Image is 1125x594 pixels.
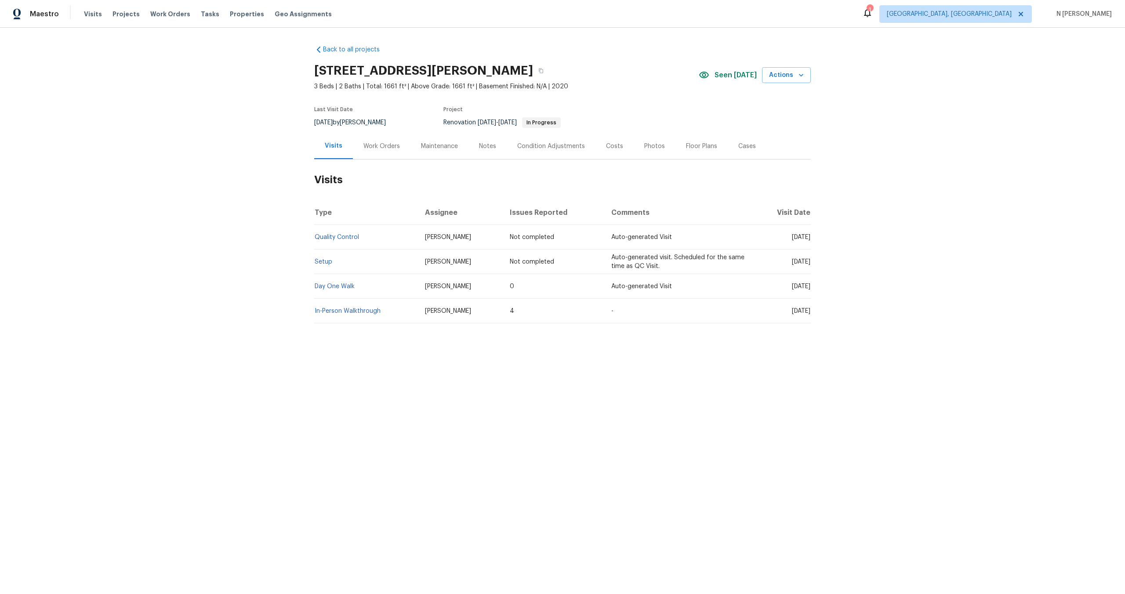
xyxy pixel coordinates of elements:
span: N [PERSON_NAME] [1053,10,1112,18]
h2: Visits [314,159,811,200]
a: Back to all projects [314,45,399,54]
div: Cases [738,142,756,151]
a: In-Person Walkthrough [315,308,381,314]
span: Auto-generated Visit [611,283,672,290]
span: [PERSON_NAME] [425,259,471,265]
span: [PERSON_NAME] [425,234,471,240]
div: Maintenance [421,142,458,151]
span: Maestro [30,10,59,18]
h2: [STREET_ADDRESS][PERSON_NAME] [314,66,533,75]
a: Day One Walk [315,283,355,290]
span: Not completed [510,234,554,240]
div: Notes [479,142,496,151]
span: 4 [510,308,514,314]
span: [DATE] [314,120,333,126]
th: Visit Date [753,200,811,225]
a: Quality Control [315,234,359,240]
span: Seen [DATE] [715,71,757,80]
span: Actions [769,70,804,81]
th: Comments [604,200,753,225]
span: - [478,120,517,126]
div: Work Orders [363,142,400,151]
div: Visits [325,141,342,150]
span: 3 Beds | 2 Baths | Total: 1661 ft² | Above Grade: 1661 ft² | Basement Finished: N/A | 2020 [314,82,699,91]
button: Actions [762,67,811,83]
span: Last Visit Date [314,107,353,112]
div: 1 [867,5,873,14]
span: [DATE] [478,120,496,126]
span: Visits [84,10,102,18]
span: [DATE] [792,259,810,265]
button: Copy Address [533,63,549,79]
span: [DATE] [792,308,810,314]
span: [PERSON_NAME] [425,283,471,290]
span: Renovation [443,120,561,126]
span: [DATE] [792,283,810,290]
span: 0 [510,283,514,290]
span: Properties [230,10,264,18]
span: [PERSON_NAME] [425,308,471,314]
span: Projects [112,10,140,18]
div: by [PERSON_NAME] [314,117,396,128]
span: - [611,308,613,314]
th: Assignee [418,200,503,225]
span: [DATE] [498,120,517,126]
th: Issues Reported [503,200,604,225]
span: In Progress [523,120,560,125]
span: Tasks [201,11,219,17]
div: Condition Adjustments [517,142,585,151]
div: Photos [644,142,665,151]
span: [DATE] [792,234,810,240]
span: Geo Assignments [275,10,332,18]
th: Type [314,200,418,225]
div: Costs [606,142,623,151]
div: Floor Plans [686,142,717,151]
span: Project [443,107,463,112]
a: Setup [315,259,332,265]
span: [GEOGRAPHIC_DATA], [GEOGRAPHIC_DATA] [887,10,1012,18]
span: Work Orders [150,10,190,18]
span: Not completed [510,259,554,265]
span: Auto-generated Visit [611,234,672,240]
span: Auto-generated visit. Scheduled for the same time as QC Visit. [611,254,744,269]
